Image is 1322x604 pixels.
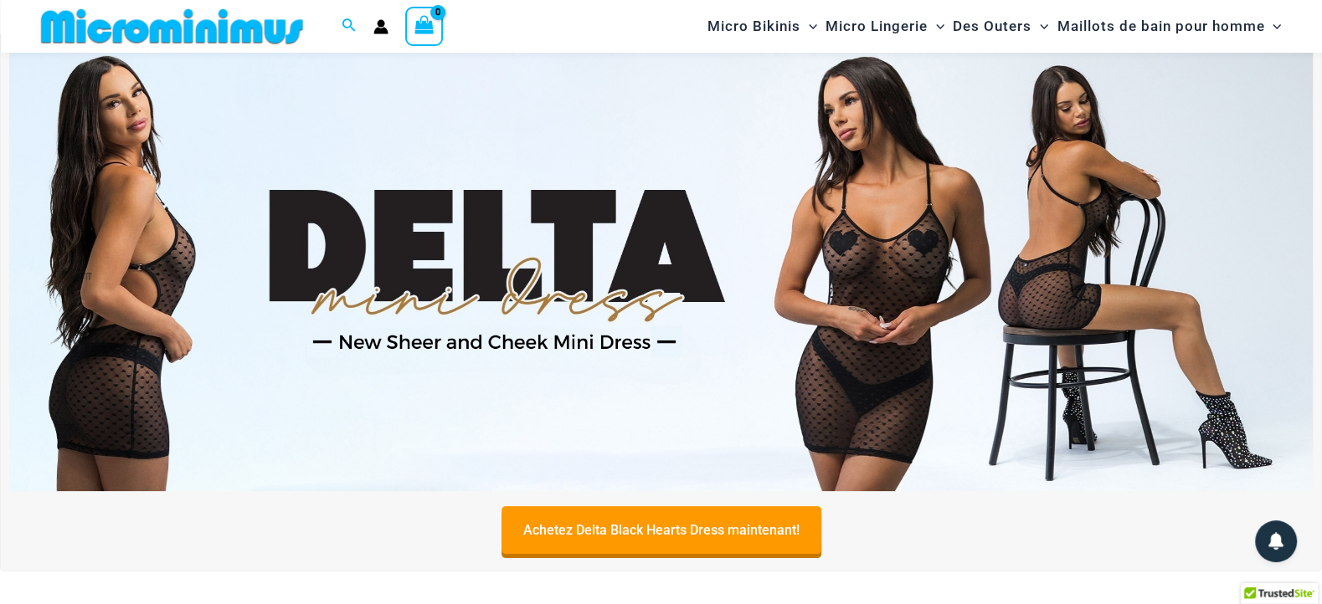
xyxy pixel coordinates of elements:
[9,49,1313,491] img: Robe Delta Black Hearts
[821,5,949,48] a: Micro LingerieMenu ToggleMenu Toggle
[703,5,821,48] a: Micro BikinisMenu ToggleMenu Toggle
[34,8,310,45] img: MM SHOP LOGO À PLAT
[800,5,817,48] span: Menu Toggle
[1057,5,1264,48] span: Maillots de bain pour homme
[701,3,1289,50] nav: Navigation du site
[953,5,1031,48] span: Des Outers
[1264,5,1281,48] span: Menu Toggle
[928,5,944,48] span: Menu Toggle
[1031,5,1048,48] span: Menu Toggle
[949,5,1052,48] a: Des OutersMenu ToggleMenu Toggle
[342,16,357,37] a: Recherche de lien d'icône
[405,7,444,45] a: Voir le panier, vide
[826,5,928,48] span: Micro Lingerie
[502,506,821,554] a: Achetez Delta Black Hearts Dress maintenant!
[1052,5,1285,48] a: Maillots de bain pour hommeMenu ToggleMenu Toggle
[373,19,388,34] a: Lien d'icône de compte
[707,5,800,48] span: Micro Bikinis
